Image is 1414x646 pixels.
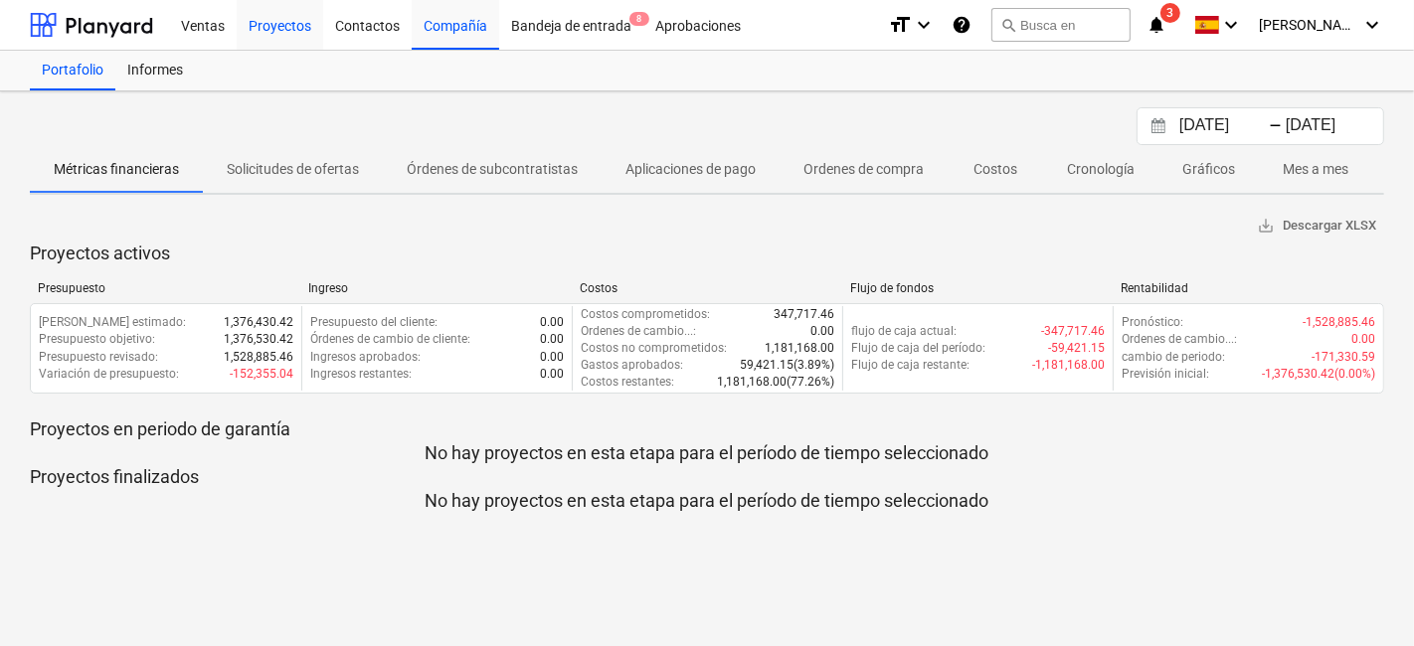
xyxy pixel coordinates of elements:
p: 0.00 [540,349,564,366]
p: Gráficos [1182,159,1235,180]
p: Ordenes de cambio... : [581,323,696,340]
p: Pronóstico : [1122,314,1183,331]
p: 1,181,168.00 [765,340,834,357]
p: Órdenes de cambio de cliente : [310,331,470,348]
p: Métricas financieras [54,159,179,180]
p: No hay proyectos en esta etapa para el período de tiempo seleccionado [30,441,1384,465]
p: 347,717.46 [774,306,834,323]
div: Ingreso [308,281,563,295]
p: -152,355.04 [230,366,293,383]
p: 0.00 [540,314,564,331]
input: Fecha de finalización [1282,112,1383,140]
p: cambio de periodo : [1122,349,1225,366]
i: format_size [888,13,912,37]
span: save_alt [1257,217,1275,235]
p: Ingresos restantes : [310,366,412,383]
p: Presupuesto del cliente : [310,314,438,331]
p: Mes a mes [1283,159,1348,180]
p: -171,330.59 [1312,349,1375,366]
span: [PERSON_NAME] [1259,17,1358,33]
div: Presupuesto [38,281,292,295]
p: No hay proyectos en esta etapa para el período de tiempo seleccionado [30,489,1384,513]
p: Costos restantes : [581,374,674,391]
i: Base de conocimientos [952,13,972,37]
span: Descargar XLSX [1257,215,1376,238]
div: Rentabilidad [1122,281,1376,295]
p: 1,376,430.42 [224,314,293,331]
p: Costos no comprometidos : [581,340,727,357]
p: Previsión inicial : [1122,366,1209,383]
p: 1,376,530.42 [224,331,293,348]
button: Interact with the calendar and add the check-in date for your trip. [1142,115,1175,138]
p: -347,717.46 [1041,323,1105,340]
p: Gastos aprobados : [581,357,683,374]
p: 0.00 [540,366,564,383]
p: 1,528,885.46 [224,349,293,366]
i: keyboard_arrow_down [1219,13,1243,37]
p: 1,181,168.00 ( 77.26% ) [717,374,834,391]
p: Cronología [1067,159,1135,180]
p: -1,181,168.00 [1032,357,1105,374]
button: Busca en [991,8,1131,42]
p: Proyectos activos [30,242,1384,265]
i: keyboard_arrow_down [912,13,936,37]
a: Informes [115,51,195,90]
p: Aplicaciones de pago [625,159,756,180]
p: -1,376,530.42 ( 0.00% ) [1262,366,1375,383]
p: Flujo de caja del período : [851,340,985,357]
p: Ingresos aprobados : [310,349,421,366]
p: Órdenes de subcontratistas [407,159,578,180]
p: Ordenes de cambio... : [1122,331,1237,348]
p: 0.00 [810,323,834,340]
i: notifications [1147,13,1166,37]
p: Proyectos finalizados [30,465,1384,489]
p: 0.00 [1351,331,1375,348]
p: Presupuesto objetivo : [39,331,155,348]
span: search [1000,17,1016,33]
input: Fecha de inicio [1175,112,1277,140]
span: 8 [629,12,649,26]
p: [PERSON_NAME] estimado : [39,314,186,331]
p: 0.00 [540,331,564,348]
div: Costos [580,281,834,295]
p: -1,528,885.46 [1303,314,1375,331]
p: 59,421.15 ( 3.89% ) [740,357,834,374]
p: Costos [972,159,1019,180]
p: Presupuesto revisado : [39,349,158,366]
p: Ordenes de compra [803,159,924,180]
p: Costos comprometidos : [581,306,710,323]
p: -59,421.15 [1048,340,1105,357]
p: Variación de presupuesto : [39,366,179,383]
p: Flujo de caja restante : [851,357,970,374]
div: Flujo de fondos [850,281,1105,295]
button: Descargar XLSX [1249,211,1384,242]
i: keyboard_arrow_down [1360,13,1384,37]
span: 3 [1160,3,1180,23]
div: - [1269,120,1282,132]
p: flujo de caja actual : [851,323,957,340]
p: Solicitudes de ofertas [227,159,359,180]
a: Portafolio [30,51,115,90]
p: Proyectos en periodo de garantía [30,417,1384,441]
